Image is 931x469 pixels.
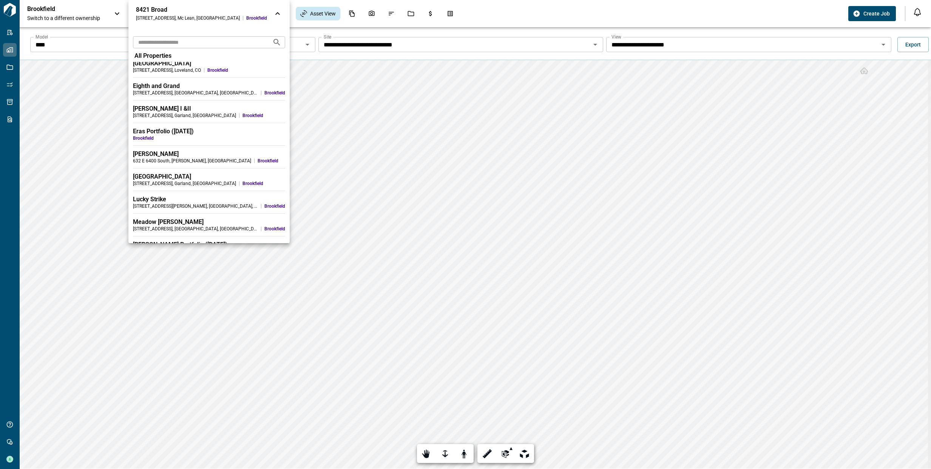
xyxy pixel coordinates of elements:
[133,150,285,158] div: [PERSON_NAME]
[136,6,267,14] div: 8421 Broad
[269,35,284,50] button: Search projects
[133,113,236,119] div: [STREET_ADDRESS] , Garland , [GEOGRAPHIC_DATA]
[264,226,285,232] span: Brookfield
[134,52,171,60] span: All Properties
[133,128,285,135] div: Eras Portfolio ([DATE])
[136,15,240,21] div: [STREET_ADDRESS] , Mc Lean , [GEOGRAPHIC_DATA]
[133,158,251,164] div: 632 E 6400 South , [PERSON_NAME] , [GEOGRAPHIC_DATA]
[133,67,201,73] div: [STREET_ADDRESS] , Loveland , CO
[133,196,285,203] div: Lucky Strike
[242,181,285,187] span: Brookfield
[133,226,258,232] div: [STREET_ADDRESS] , [GEOGRAPHIC_DATA] , [GEOGRAPHIC_DATA]
[246,15,267,21] span: Brookfield
[264,90,285,96] span: Brookfield
[133,105,285,113] div: [PERSON_NAME] I &II
[133,218,285,226] div: Meadow [PERSON_NAME]
[133,90,258,96] div: [STREET_ADDRESS] , [GEOGRAPHIC_DATA] , [GEOGRAPHIC_DATA]
[133,173,285,181] div: [GEOGRAPHIC_DATA]
[207,67,285,73] span: Brookfield
[133,60,285,67] div: [GEOGRAPHIC_DATA]
[133,203,258,209] div: [STREET_ADDRESS][PERSON_NAME] , [GEOGRAPHIC_DATA] , [GEOGRAPHIC_DATA]
[264,203,285,209] span: Brookfield
[133,181,236,187] div: [STREET_ADDRESS] , Garland , [GEOGRAPHIC_DATA]
[258,158,285,164] span: Brookfield
[133,241,285,248] div: [PERSON_NAME] Portfolio ([DATE])
[133,82,285,90] div: Eighth and Grand
[133,135,285,141] span: Brookfield
[242,113,285,119] span: Brookfield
